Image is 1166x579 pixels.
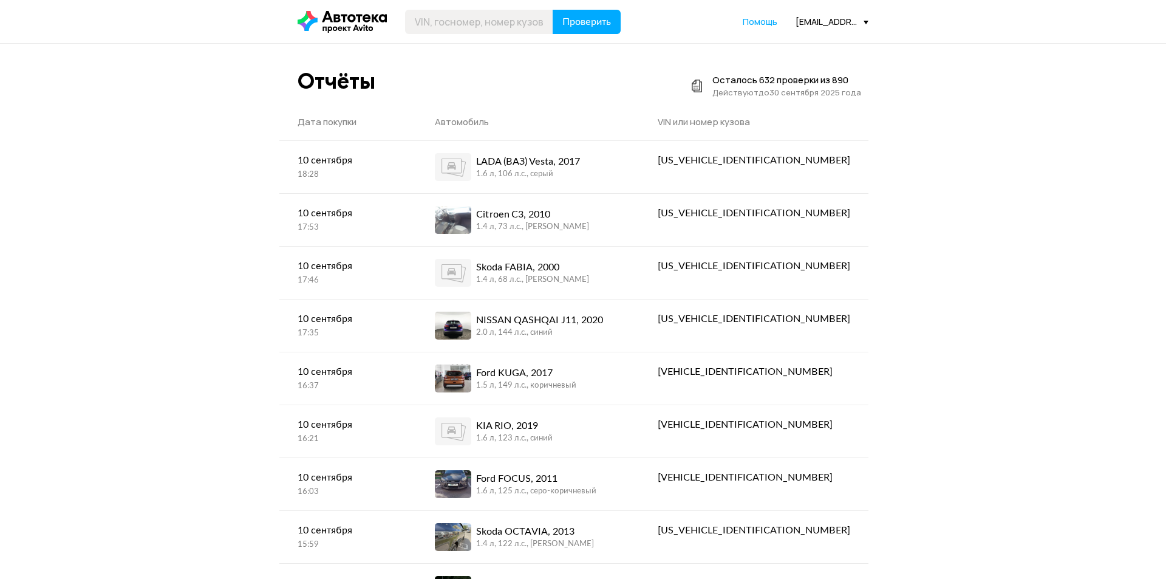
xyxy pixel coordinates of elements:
a: Помощь [743,16,777,28]
div: 17:35 [298,328,398,339]
a: 10 сентября16:21 [279,405,417,457]
div: 16:03 [298,487,398,498]
div: [VEHICLE_IDENTIFICATION_NUMBER] [658,470,850,485]
div: Дата покупки [298,116,398,128]
div: 1.6 л, 123 л.c., синий [476,433,553,444]
div: Отчёты [298,68,375,94]
div: [VEHICLE_IDENTIFICATION_NUMBER] [658,417,850,432]
a: 10 сентября15:59 [279,511,417,563]
a: [VEHICLE_IDENTIFICATION_NUMBER] [639,458,868,497]
div: 10 сентября [298,259,398,273]
a: [US_VEHICLE_IDENTIFICATION_NUMBER] [639,511,868,550]
a: 10 сентября17:53 [279,194,417,245]
div: Skoda FABIA, 2000 [476,260,589,275]
a: Citroen C3, 20101.4 л, 73 л.c., [PERSON_NAME] [417,194,639,246]
div: 10 сентября [298,312,398,326]
a: Ford FOCUS, 20111.6 л, 125 л.c., серо-коричневый [417,458,639,510]
div: 10 сентября [298,523,398,538]
div: 10 сентября [298,417,398,432]
div: 10 сентября [298,365,398,379]
div: 1.6 л, 106 л.c., серый [476,169,580,180]
div: NISSAN QASHQAI J11, 2020 [476,313,603,327]
a: [US_VEHICLE_IDENTIFICATION_NUMBER] [639,300,868,338]
a: KIA RIO, 20191.6 л, 123 л.c., синий [417,405,639,457]
span: Помощь [743,16,777,27]
a: Ford KUGA, 20171.5 л, 149 л.c., коричневый [417,352,639,405]
div: [US_VEHICLE_IDENTIFICATION_NUMBER] [658,259,850,273]
input: VIN, госномер, номер кузова [405,10,553,34]
div: LADA (ВАЗ) Vesta, 2017 [476,154,580,169]
div: 2.0 л, 144 л.c., синий [476,327,603,338]
div: 15:59 [298,540,398,550]
div: 1.6 л, 125 л.c., серо-коричневый [476,486,596,497]
div: 10 сентября [298,153,398,168]
div: 10 сентября [298,206,398,221]
div: 16:21 [298,434,398,445]
div: Ford FOCUS, 2011 [476,471,596,486]
div: [US_VEHICLE_IDENTIFICATION_NUMBER] [658,206,850,221]
a: [VEHICLE_IDENTIFICATION_NUMBER] [639,405,868,444]
div: [US_VEHICLE_IDENTIFICATION_NUMBER] [658,523,850,538]
div: 17:53 [298,222,398,233]
div: Ford KUGA, 2017 [476,366,576,380]
a: Skoda OCTAVIA, 20131.4 л, 122 л.c., [PERSON_NAME] [417,511,639,563]
button: Проверить [553,10,621,34]
div: [US_VEHICLE_IDENTIFICATION_NUMBER] [658,312,850,326]
div: Skoda OCTAVIA, 2013 [476,524,594,539]
a: NISSAN QASHQAI J11, 20202.0 л, 144 л.c., синий [417,300,639,352]
a: [US_VEHICLE_IDENTIFICATION_NUMBER] [639,141,868,180]
a: 10 сентября18:28 [279,141,417,193]
div: [VEHICLE_IDENTIFICATION_NUMBER] [658,365,850,379]
a: 10 сентября17:35 [279,300,417,351]
div: 18:28 [298,170,398,180]
div: Citroen C3, 2010 [476,207,589,222]
div: VIN или номер кузова [658,116,850,128]
a: 10 сентября16:37 [279,352,417,404]
a: Skoda FABIA, 20001.4 л, 68 л.c., [PERSON_NAME] [417,247,639,299]
div: 1.4 л, 73 л.c., [PERSON_NAME] [476,222,589,233]
div: Автомобиль [435,116,621,128]
a: [US_VEHICLE_IDENTIFICATION_NUMBER] [639,194,868,233]
a: [VEHICLE_IDENTIFICATION_NUMBER] [639,352,868,391]
div: [EMAIL_ADDRESS][DOMAIN_NAME] [796,16,868,27]
div: KIA RIO, 2019 [476,419,553,433]
span: Проверить [562,17,611,27]
div: 16:37 [298,381,398,392]
div: 1.4 л, 122 л.c., [PERSON_NAME] [476,539,594,550]
div: 17:46 [298,275,398,286]
a: 10 сентября16:03 [279,458,417,510]
div: 1.5 л, 149 л.c., коричневый [476,380,576,391]
div: 10 сентября [298,470,398,485]
a: LADA (ВАЗ) Vesta, 20171.6 л, 106 л.c., серый [417,141,639,193]
div: Осталось 632 проверки из 890 [712,74,861,86]
div: 1.4 л, 68 л.c., [PERSON_NAME] [476,275,589,286]
a: 10 сентября17:46 [279,247,417,298]
a: [US_VEHICLE_IDENTIFICATION_NUMBER] [639,247,868,286]
div: Действуют до 30 сентября 2025 года [712,86,861,98]
div: [US_VEHICLE_IDENTIFICATION_NUMBER] [658,153,850,168]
